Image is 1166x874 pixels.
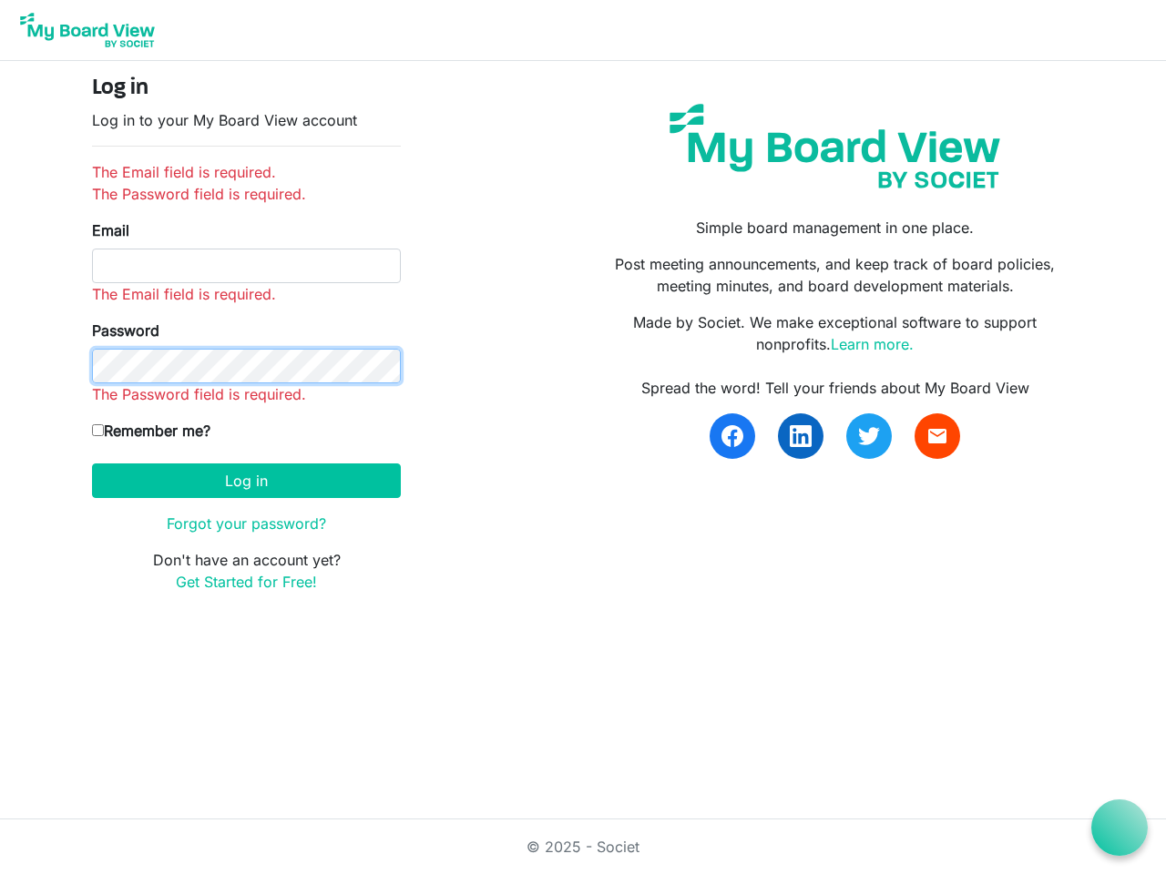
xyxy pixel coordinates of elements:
[597,311,1074,355] p: Made by Societ. We make exceptional software to support nonprofits.
[92,109,401,131] p: Log in to your My Board View account
[597,217,1074,239] p: Simple board management in one place.
[656,90,1014,202] img: my-board-view-societ.svg
[92,320,159,341] label: Password
[92,549,401,593] p: Don't have an account yet?
[167,514,326,533] a: Forgot your password?
[831,335,914,353] a: Learn more.
[92,463,401,498] button: Log in
[92,285,276,303] span: The Email field is required.
[858,425,880,447] img: twitter.svg
[92,420,210,442] label: Remember me?
[915,413,960,459] a: email
[926,425,948,447] span: email
[92,76,401,102] h4: Log in
[597,253,1074,297] p: Post meeting announcements, and keep track of board policies, meeting minutes, and board developm...
[92,424,104,436] input: Remember me?
[92,161,401,183] li: The Email field is required.
[15,7,160,53] img: My Board View Logo
[176,573,317,591] a: Get Started for Free!
[721,425,743,447] img: facebook.svg
[92,219,129,241] label: Email
[597,377,1074,399] div: Spread the word! Tell your friends about My Board View
[92,183,401,205] li: The Password field is required.
[92,385,306,403] span: The Password field is required.
[790,425,812,447] img: linkedin.svg
[527,838,639,856] a: © 2025 - Societ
